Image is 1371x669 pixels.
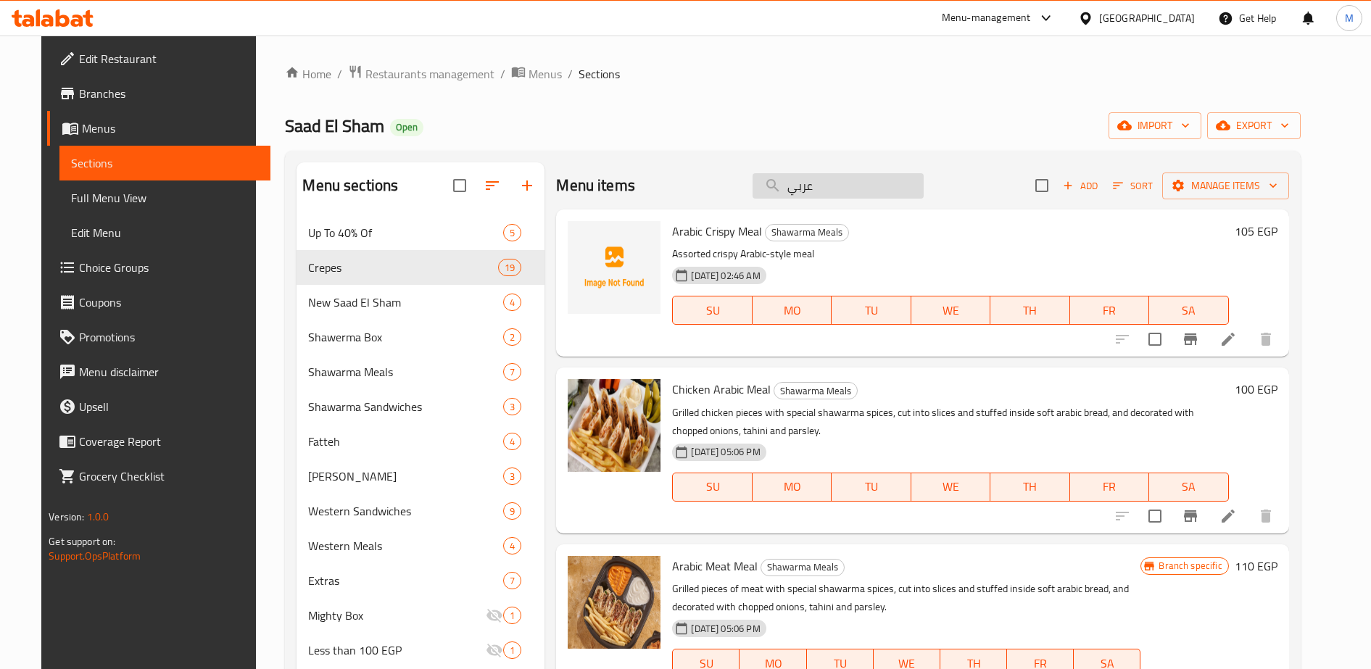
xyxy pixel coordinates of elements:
[365,65,494,83] span: Restaurants management
[308,502,503,520] span: Western Sandwiches
[568,221,660,314] img: Arabic Crispy Meal
[753,173,924,199] input: search
[82,120,259,137] span: Menus
[837,476,905,497] span: TU
[672,473,752,502] button: SU
[911,473,990,502] button: WE
[308,328,503,346] span: Shawerma Box
[503,398,521,415] div: items
[1140,324,1170,354] span: Select to update
[1173,322,1208,357] button: Branch-specific-item
[79,50,259,67] span: Edit Restaurant
[297,250,544,285] div: Crepes19
[308,468,503,485] span: [PERSON_NAME]
[672,220,762,242] span: Arabic Crispy Meal
[47,320,270,354] a: Promotions
[1248,322,1283,357] button: delete
[297,285,544,320] div: New Saad El Sham4
[297,563,544,598] div: Extras7
[1149,473,1228,502] button: SA
[774,382,858,399] div: Shawarma Meals
[498,259,521,276] div: items
[297,424,544,459] div: Fatteh4
[761,559,845,576] div: Shawarma Meals
[1235,556,1277,576] h6: 110 EGP
[79,433,259,450] span: Coverage Report
[1153,559,1227,573] span: Branch specific
[1345,10,1354,26] span: M
[1109,112,1201,139] button: import
[1248,499,1283,533] button: delete
[47,111,270,146] a: Menus
[71,189,259,207] span: Full Menu View
[911,296,990,325] button: WE
[510,168,544,203] button: Add section
[503,607,521,624] div: items
[79,363,259,381] span: Menu disclaimer
[1155,300,1222,321] span: SA
[1120,117,1190,135] span: import
[504,435,521,449] span: 4
[1173,499,1208,533] button: Branch-specific-item
[679,300,746,321] span: SU
[285,65,331,83] a: Home
[503,468,521,485] div: items
[348,65,494,83] a: Restaurants management
[79,468,259,485] span: Grocery Checklist
[672,378,771,400] span: Chicken Arabic Meal
[47,389,270,424] a: Upsell
[504,574,521,588] span: 7
[308,572,503,589] span: Extras
[47,250,270,285] a: Choice Groups
[79,398,259,415] span: Upsell
[766,224,848,241] span: Shawarma Meals
[47,76,270,111] a: Branches
[1109,175,1156,197] button: Sort
[79,294,259,311] span: Coupons
[503,363,521,381] div: items
[511,65,562,83] a: Menus
[504,539,521,553] span: 4
[672,296,752,325] button: SU
[1219,117,1289,135] span: export
[1057,175,1103,197] span: Add item
[297,389,544,424] div: Shawarma Sandwiches3
[503,502,521,520] div: items
[1155,476,1222,497] span: SA
[1149,296,1228,325] button: SA
[285,109,384,142] span: Saad El Sham
[942,9,1031,27] div: Menu-management
[990,473,1069,502] button: TH
[503,294,521,311] div: items
[308,641,486,659] div: Less than 100 EGP
[71,224,259,241] span: Edit Menu
[832,296,911,325] button: TU
[47,285,270,320] a: Coupons
[568,379,660,472] img: Chicken Arabic Meal
[685,445,766,459] span: [DATE] 05:06 PM
[308,259,498,276] span: Crepes
[285,65,1300,83] nav: breadcrumb
[504,504,521,518] span: 9
[308,607,486,624] span: Mighty Box
[917,300,985,321] span: WE
[59,180,270,215] a: Full Menu View
[1140,501,1170,531] span: Select to update
[59,215,270,250] a: Edit Menu
[1235,379,1277,399] h6: 100 EGP
[49,547,141,565] a: Support.OpsPlatform
[672,404,1228,440] p: Grilled chicken pieces with special shawarma spices, cut into slices and stuffed inside soft arab...
[297,354,544,389] div: Shawarma Meals7
[308,224,503,241] div: Up To 40% Of
[503,641,521,659] div: items
[47,424,270,459] a: Coverage Report
[568,65,573,83] li: /
[504,470,521,483] span: 3
[996,300,1064,321] span: TH
[504,644,521,657] span: 1
[297,598,544,633] div: Mighty Box1
[444,170,475,201] span: Select all sections
[47,41,270,76] a: Edit Restaurant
